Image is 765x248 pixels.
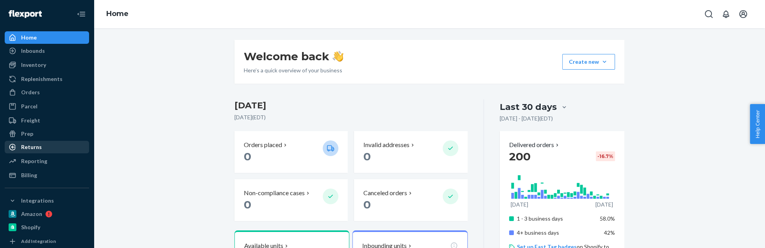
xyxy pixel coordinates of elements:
[5,114,89,127] a: Freight
[244,49,343,63] h1: Welcome back
[750,104,765,144] button: Help Center
[363,140,409,149] p: Invalid addresses
[21,210,42,218] div: Amazon
[509,140,560,149] button: Delivered orders
[5,31,89,44] a: Home
[5,100,89,113] a: Parcel
[244,140,282,149] p: Orders placed
[21,47,45,55] div: Inbounds
[5,208,89,220] a: Amazon
[234,113,468,121] p: [DATE] ( EDT )
[600,215,615,222] span: 58.0%
[5,141,89,153] a: Returns
[5,45,89,57] a: Inbounds
[21,88,40,96] div: Orders
[5,86,89,99] a: Orders
[21,238,56,244] div: Add Integration
[21,34,37,41] div: Home
[21,117,40,124] div: Freight
[517,229,594,237] p: 4+ business days
[21,130,33,138] div: Prep
[21,223,40,231] div: Shopify
[21,75,63,83] div: Replenishments
[244,189,305,198] p: Non-compliance cases
[354,179,467,221] button: Canceled orders 0
[363,198,371,211] span: 0
[234,131,348,173] button: Orders placed 0
[595,201,613,208] p: [DATE]
[234,179,348,221] button: Non-compliance cases 0
[5,128,89,140] a: Prep
[9,10,42,18] img: Flexport logo
[509,150,531,163] span: 200
[735,6,751,22] button: Open account menu
[363,150,371,163] span: 0
[562,54,615,70] button: Create new
[106,9,129,18] a: Home
[21,157,47,165] div: Reporting
[234,99,468,112] h3: [DATE]
[701,6,717,22] button: Open Search Box
[21,143,42,151] div: Returns
[5,59,89,71] a: Inventory
[511,201,528,208] p: [DATE]
[244,198,251,211] span: 0
[596,151,615,161] div: -16.7 %
[21,102,38,110] div: Parcel
[500,101,557,113] div: Last 30 days
[363,189,407,198] p: Canceled orders
[517,215,594,223] p: 1 - 3 business days
[5,221,89,234] a: Shopify
[5,194,89,207] button: Integrations
[21,171,37,179] div: Billing
[604,229,615,236] span: 42%
[332,51,343,62] img: hand-wave emoji
[21,197,54,205] div: Integrations
[244,150,251,163] span: 0
[100,3,135,25] ol: breadcrumbs
[5,237,89,246] a: Add Integration
[718,6,734,22] button: Open notifications
[5,155,89,167] a: Reporting
[244,66,343,74] p: Here’s a quick overview of your business
[5,73,89,85] a: Replenishments
[5,169,89,182] a: Billing
[500,115,553,122] p: [DATE] - [DATE] ( EDT )
[354,131,467,173] button: Invalid addresses 0
[21,61,46,69] div: Inventory
[73,6,89,22] button: Close Navigation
